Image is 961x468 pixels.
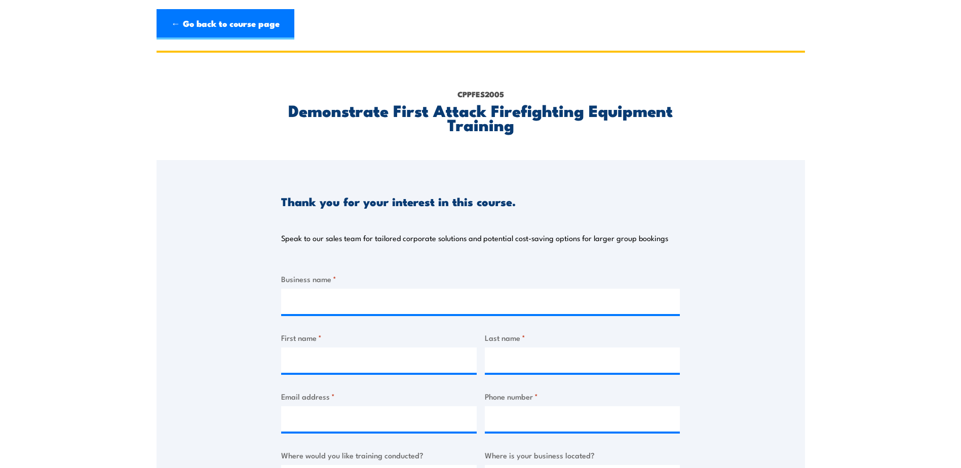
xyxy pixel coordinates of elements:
p: Speak to our sales team for tailored corporate solutions and potential cost-saving options for la... [281,233,668,243]
h3: Thank you for your interest in this course. [281,196,516,207]
label: Where is your business located? [485,449,680,461]
label: Email address [281,391,477,402]
h2: Demonstrate First Attack Firefighting Equipment Training [281,103,680,131]
p: CPPFES2005 [281,89,680,100]
label: Where would you like training conducted? [281,449,477,461]
label: Phone number [485,391,680,402]
label: First name [281,332,477,343]
a: ← Go back to course page [157,9,294,40]
label: Business name [281,273,680,285]
label: Last name [485,332,680,343]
